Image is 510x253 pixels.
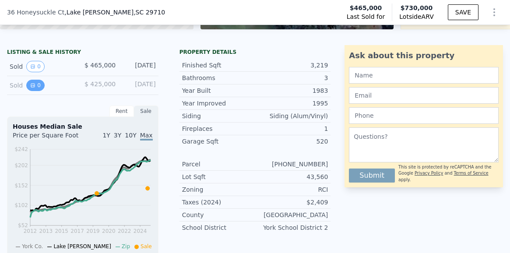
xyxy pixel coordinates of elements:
tspan: 2012 [24,228,37,234]
div: [PHONE_NUMBER] [255,160,328,169]
button: SAVE [448,4,478,20]
button: Submit [349,169,395,183]
div: Fireplaces [182,124,255,133]
input: Email [349,87,499,104]
div: Taxes (2024) [182,198,255,207]
tspan: $102 [14,202,28,208]
span: Zip [122,243,130,249]
tspan: 2022 [118,228,131,234]
div: 1995 [255,99,328,108]
span: York Co. [22,243,43,249]
div: LISTING & SALE HISTORY [7,49,158,57]
div: Garage Sqft [182,137,255,146]
div: Siding [182,112,255,120]
span: Sale [141,243,152,249]
input: Name [349,67,499,84]
tspan: 2015 [55,228,68,234]
div: Sold [10,80,76,91]
span: 1Y [102,132,110,139]
div: Property details [179,49,331,56]
button: View historical data [26,80,45,91]
div: Sale [134,105,158,117]
div: Rent [109,105,134,117]
div: Zoning [182,185,255,194]
div: 3,219 [255,61,328,70]
div: 3 [255,74,328,82]
span: Lake [PERSON_NAME] [53,243,111,249]
div: County [182,211,255,219]
div: 1983 [255,86,328,95]
span: 10Y [125,132,136,139]
div: This site is protected by reCAPTCHA and the Google and apply. [398,164,499,183]
span: $465,000 [350,4,382,12]
div: $2,409 [255,198,328,207]
span: $ 465,000 [84,62,116,69]
span: , Lake [PERSON_NAME] [64,8,165,17]
a: Privacy Policy [415,171,443,176]
div: RCI [255,185,328,194]
div: Siding (Alum/Vinyl) [255,112,328,120]
tspan: 2017 [70,228,84,234]
tspan: $242 [14,146,28,152]
div: Parcel [182,160,255,169]
button: Show Options [485,4,503,21]
div: [DATE] [123,61,155,72]
tspan: 2020 [102,228,116,234]
a: Terms of Service [454,171,489,176]
div: [GEOGRAPHIC_DATA] [255,211,328,219]
div: Year Built [182,86,255,95]
span: 3Y [114,132,121,139]
tspan: 2019 [86,228,100,234]
span: 36 Honeysuckle Ct [7,8,64,17]
div: 1 [255,124,328,133]
span: Max [140,132,153,141]
div: Lot Sqft [182,172,255,181]
div: School District [182,223,255,232]
input: Phone [349,107,499,124]
div: [DATE] [123,80,155,91]
tspan: $52 [18,222,28,228]
div: 43,560 [255,172,328,181]
div: Price per Square Foot [13,131,83,145]
tspan: $152 [14,183,28,189]
span: Last Sold for [347,12,385,21]
span: $730,000 [401,4,433,11]
tspan: 2024 [134,228,147,234]
div: Finished Sqft [182,61,255,70]
div: Bathrooms [182,74,255,82]
div: York School District 2 [255,223,328,232]
button: View historical data [26,61,45,72]
tspan: 2013 [39,228,53,234]
div: 520 [255,137,328,146]
div: Ask about this property [349,49,499,62]
div: Sold [10,61,76,72]
span: , SC 29710 [134,9,165,16]
span: Lotside ARV [399,12,433,21]
span: $ 425,000 [84,81,116,88]
tspan: $202 [14,162,28,169]
div: Year Improved [182,99,255,108]
div: Houses Median Sale [13,122,153,131]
